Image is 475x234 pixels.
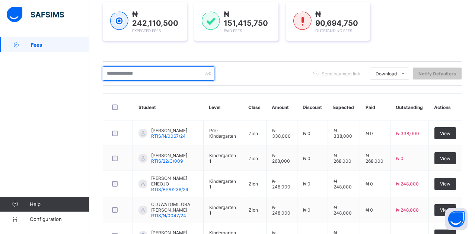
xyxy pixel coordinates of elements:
[328,94,360,121] th: Expected
[266,94,297,121] th: Amount
[440,131,450,136] span: View
[334,128,352,139] span: ₦ 338,000
[440,181,450,187] span: View
[303,156,310,161] span: ₦ 0
[366,207,373,213] span: ₦ 0
[132,10,178,28] span: ₦ 242,110,500
[209,178,236,190] span: Kindergarten 1
[315,28,352,33] span: Outstanding Fees
[322,71,360,77] span: Send payment link
[151,133,186,139] span: RTIS/N/0067/24
[272,128,291,139] span: ₦ 338,000
[396,156,404,161] span: ₦ 0
[133,94,204,121] th: Student
[293,12,312,30] img: outstanding-1.146d663e52f09953f639664a84e30106.svg
[360,94,390,121] th: Paid
[297,94,328,121] th: Discount
[7,7,64,22] img: safsims
[151,213,186,218] span: RTIS/N/0047/24
[366,131,373,136] span: ₦ 0
[315,10,358,28] span: ₦ 90,694,750
[202,12,220,30] img: paid-1.3eb1404cbcb1d3b736510a26bbfa3ccb.svg
[30,216,89,222] span: Configuration
[366,153,383,164] span: ₦ 268,000
[224,28,242,33] span: Paid Fees
[272,205,290,216] span: ₦ 248,000
[366,181,373,187] span: ₦ 0
[203,94,243,121] th: Level
[303,131,310,136] span: ₦ 0
[334,153,351,164] span: ₦ 268,000
[151,158,183,164] span: RTIS/22/C/009
[151,153,187,158] span: [PERSON_NAME]
[334,205,352,216] span: ₦ 248,000
[209,128,236,139] span: Pre-Kindergarten
[209,205,236,216] span: Kindergarten 1
[31,42,89,48] span: Fees
[396,207,419,213] span: ₦ 248,000
[249,181,258,187] span: Zion
[272,153,290,164] span: ₦ 268,000
[151,175,198,187] span: [PERSON_NAME] ENEOJO
[151,128,187,133] span: [PERSON_NAME]
[224,10,268,28] span: ₦ 151,415,750
[151,202,198,213] span: OLUWATOMILOBA [PERSON_NAME]
[396,181,419,187] span: ₦ 248,000
[110,12,128,30] img: expected-1.03dd87d44185fb6c27cc9b2570c10499.svg
[440,156,450,161] span: View
[30,201,89,207] span: Help
[303,181,310,187] span: ₦ 0
[151,187,188,192] span: RTIS/BP/0238/24
[303,207,310,213] span: ₦ 0
[428,94,462,121] th: Actions
[132,28,161,33] span: Expected Fees
[209,153,236,164] span: Kindergarten 1
[334,178,352,190] span: ₦ 248,000
[243,94,266,121] th: Class
[272,178,290,190] span: ₦ 248,000
[396,131,419,136] span: ₦ 338,000
[440,207,450,213] span: View
[249,207,258,213] span: Zion
[376,71,397,77] span: Download
[249,131,258,136] span: Zion
[390,94,428,121] th: Outstanding
[249,156,258,161] span: Zion
[418,71,456,77] span: Notify Defaulters
[445,208,468,230] button: Open asap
